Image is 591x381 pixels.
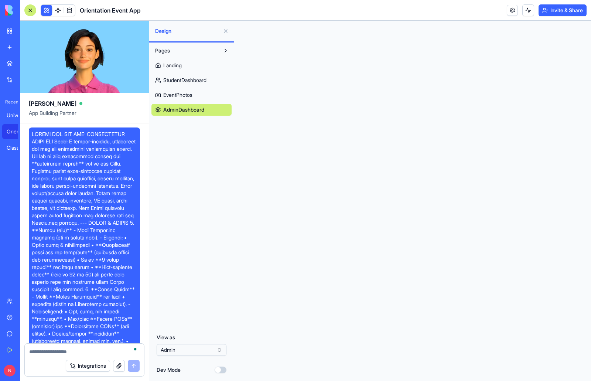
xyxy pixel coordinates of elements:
a: Landing [151,59,232,71]
img: logo [5,5,51,16]
span: App Building Partner [29,109,140,123]
div: Orientation Event App [7,128,27,135]
button: Pages [151,45,220,57]
a: StudentDashboard [151,74,232,86]
button: Integrations [66,360,110,372]
span: Landing [163,62,182,69]
span: Orientation Event App [80,6,141,15]
button: Invite & Share [539,4,587,16]
span: Design [155,27,220,35]
a: AdminDashboard [151,104,232,116]
div: Classroom Avatar Engagement System [7,144,27,152]
span: StudentDashboard [163,76,206,84]
span: N [4,365,16,377]
a: University Orientation Hub [2,108,32,123]
span: AdminDashboard [163,106,204,113]
span: [PERSON_NAME] [29,99,76,108]
span: Pages [155,47,170,54]
label: View as [157,334,226,341]
span: Recent [2,99,18,105]
div: University Orientation Hub [7,112,27,119]
a: Classroom Avatar Engagement System [2,140,32,155]
span: EventPhotos [163,91,192,99]
a: EventPhotos [151,89,232,101]
a: Orientation Event App [2,124,32,139]
textarea: To enrich screen reader interactions, please activate Accessibility in Grammarly extension settings [29,348,140,356]
label: Dev Mode [157,366,181,374]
